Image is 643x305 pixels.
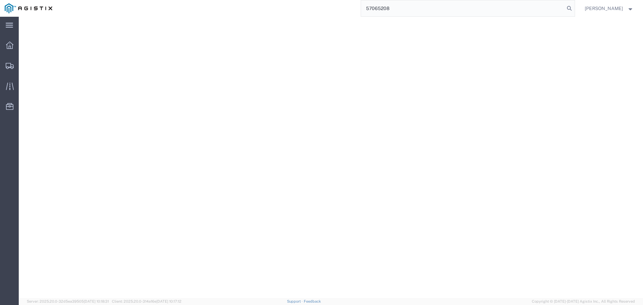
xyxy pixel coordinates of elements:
input: Search for shipment number, reference number [361,0,565,16]
a: Feedback [304,299,321,303]
iframe: FS Legacy Container [19,17,643,298]
span: [DATE] 10:17:12 [156,299,182,303]
span: [DATE] 10:18:31 [84,299,109,303]
span: Client: 2025.20.0-314a16e [112,299,182,303]
a: Support [287,299,304,303]
span: Douglas Harris [585,5,623,12]
span: Copyright © [DATE]-[DATE] Agistix Inc., All Rights Reserved [532,299,635,304]
button: [PERSON_NAME] [584,4,634,12]
span: Server: 2025.20.0-32d5ea39505 [27,299,109,303]
img: logo [5,3,52,13]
